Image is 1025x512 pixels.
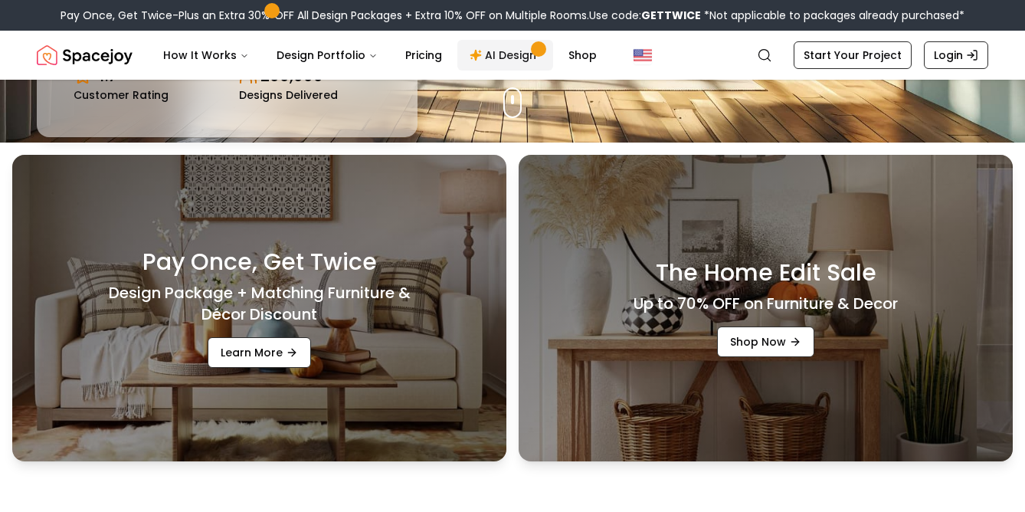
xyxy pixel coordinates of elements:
[37,40,133,71] img: Spacejoy Logo
[634,293,898,314] h4: Up to 70% OFF on Furniture & Decor
[88,282,431,325] h4: Design Package + Matching Furniture & Décor Discount
[142,248,377,276] h3: Pay Once, Get Twice
[61,8,964,23] div: Pay Once, Get Twice-Plus an Extra 30% OFF All Design Packages + Extra 10% OFF on Multiple Rooms.
[208,337,311,368] a: Learn More
[151,40,609,71] nav: Main
[924,41,988,69] a: Login
[37,31,988,80] nav: Global
[701,8,964,23] span: *Not applicable to packages already purchased*
[393,40,454,71] a: Pricing
[74,90,169,100] small: Customer Rating
[151,40,261,71] button: How It Works
[457,40,553,71] a: AI Design
[641,8,701,23] b: GETTWICE
[794,41,912,69] a: Start Your Project
[589,8,701,23] span: Use code:
[556,40,609,71] a: Shop
[264,40,390,71] button: Design Portfolio
[656,259,876,287] h3: The Home Edit Sale
[74,53,381,100] div: Design stats
[239,90,338,100] small: Designs Delivered
[717,327,814,357] a: Shop Now
[37,40,133,71] a: Spacejoy
[634,46,652,64] img: United States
